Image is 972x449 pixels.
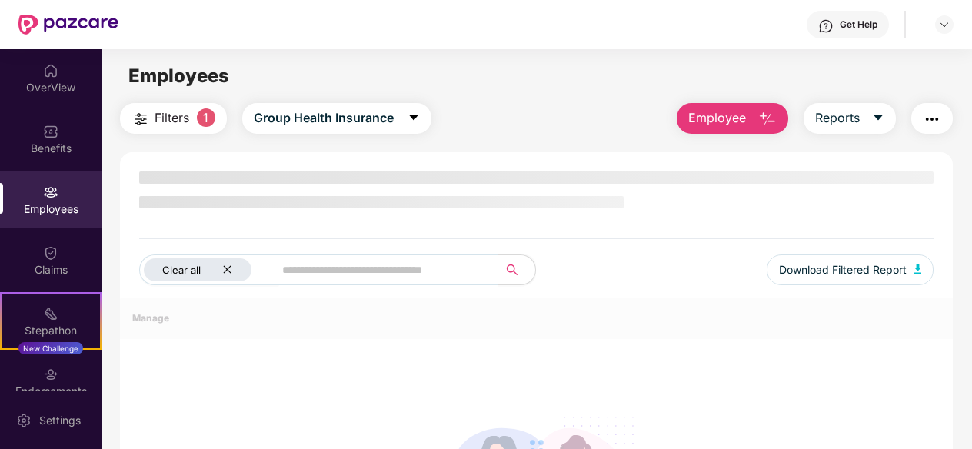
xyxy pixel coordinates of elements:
span: Reports [815,108,860,128]
img: svg+xml;base64,PHN2ZyBpZD0iRHJvcGRvd24tMzJ4MzIiIHhtbG5zPSJodHRwOi8vd3d3LnczLm9yZy8yMDAwL3N2ZyIgd2... [938,18,950,31]
img: svg+xml;base64,PHN2ZyB4bWxucz0iaHR0cDovL3d3dy53My5vcmcvMjAwMC9zdmciIHhtbG5zOnhsaW5rPSJodHRwOi8vd3... [758,110,777,128]
img: svg+xml;base64,PHN2ZyB4bWxucz0iaHR0cDovL3d3dy53My5vcmcvMjAwMC9zdmciIHhtbG5zOnhsaW5rPSJodHRwOi8vd3... [914,264,922,274]
img: svg+xml;base64,PHN2ZyBpZD0iSG9tZSIgeG1sbnM9Imh0dHA6Ly93d3cudzMub3JnLzIwMDAvc3ZnIiB3aWR0aD0iMjAiIG... [43,63,58,78]
img: New Pazcare Logo [18,15,118,35]
button: Reportscaret-down [804,103,896,134]
span: Group Health Insurance [254,108,394,128]
button: Employee [677,103,788,134]
img: svg+xml;base64,PHN2ZyB4bWxucz0iaHR0cDovL3d3dy53My5vcmcvMjAwMC9zdmciIHdpZHRoPSIyNCIgaGVpZ2h0PSIyNC... [131,110,150,128]
img: svg+xml;base64,PHN2ZyBpZD0iU2V0dGluZy0yMHgyMCIgeG1sbnM9Imh0dHA6Ly93d3cudzMub3JnLzIwMDAvc3ZnIiB3aW... [16,413,32,428]
button: Download Filtered Report [767,254,934,285]
button: Clear allclose [139,254,279,285]
div: Get Help [840,18,877,31]
span: Filters [155,108,189,128]
img: svg+xml;base64,PHN2ZyBpZD0iQmVuZWZpdHMiIHhtbG5zPSJodHRwOi8vd3d3LnczLm9yZy8yMDAwL3N2ZyIgd2lkdGg9Ij... [43,124,58,139]
button: search [498,254,536,285]
img: svg+xml;base64,PHN2ZyBpZD0iRW1wbG95ZWVzIiB4bWxucz0iaHR0cDovL3d3dy53My5vcmcvMjAwMC9zdmciIHdpZHRoPS... [43,185,58,200]
img: svg+xml;base64,PHN2ZyBpZD0iQ2xhaW0iIHhtbG5zPSJodHRwOi8vd3d3LnczLm9yZy8yMDAwL3N2ZyIgd2lkdGg9IjIwIi... [43,245,58,261]
button: Filters1 [120,103,227,134]
span: Employees [128,65,229,87]
div: Stepathon [2,323,100,338]
img: svg+xml;base64,PHN2ZyBpZD0iRW5kb3JzZW1lbnRzIiB4bWxucz0iaHR0cDovL3d3dy53My5vcmcvMjAwMC9zdmciIHdpZH... [43,367,58,382]
span: caret-down [872,111,884,125]
span: close [222,264,232,274]
div: Settings [35,413,85,428]
span: 1 [197,108,215,127]
span: search [498,264,528,276]
span: caret-down [408,111,420,125]
img: svg+xml;base64,PHN2ZyB4bWxucz0iaHR0cDovL3d3dy53My5vcmcvMjAwMC9zdmciIHdpZHRoPSIyNCIgaGVpZ2h0PSIyNC... [923,110,941,128]
button: Group Health Insurancecaret-down [242,103,431,134]
span: Employee [688,108,746,128]
span: Clear all [162,264,201,276]
div: New Challenge [18,342,83,354]
img: svg+xml;base64,PHN2ZyBpZD0iSGVscC0zMngzMiIgeG1sbnM9Imh0dHA6Ly93d3cudzMub3JnLzIwMDAvc3ZnIiB3aWR0aD... [818,18,834,34]
img: svg+xml;base64,PHN2ZyB4bWxucz0iaHR0cDovL3d3dy53My5vcmcvMjAwMC9zdmciIHdpZHRoPSIyMSIgaGVpZ2h0PSIyMC... [43,306,58,321]
span: Download Filtered Report [779,261,907,278]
